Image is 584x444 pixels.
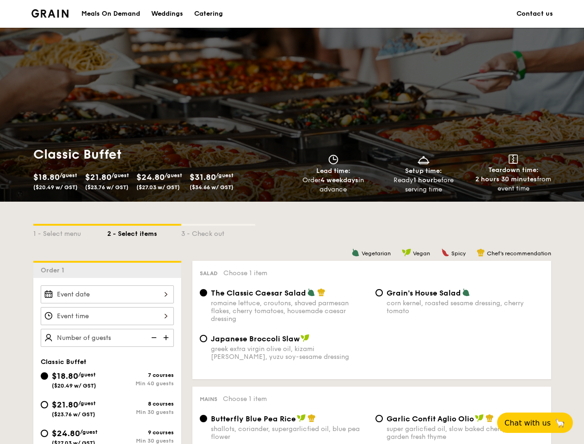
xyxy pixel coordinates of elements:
[382,176,465,194] div: Ready before serving time
[107,380,174,387] div: Min 40 guests
[413,176,433,184] strong: 1 hour
[85,184,129,191] span: ($23.76 w/ GST)
[41,329,174,347] input: Number of guests
[477,248,485,257] img: icon-chef-hat.a58ddaea.svg
[387,414,474,423] span: Garlic Confit Aglio Olio
[41,358,86,366] span: Classic Buffet
[307,414,316,422] img: icon-chef-hat.a58ddaea.svg
[211,299,368,323] div: romaine lettuce, croutons, shaved parmesan flakes, cherry tomatoes, housemade caesar dressing
[60,172,77,179] span: /guest
[362,250,391,257] span: Vegetarian
[451,250,466,257] span: Spicy
[136,184,180,191] span: ($27.03 w/ GST)
[181,226,255,239] div: 3 - Check out
[111,172,129,179] span: /guest
[80,429,98,435] span: /guest
[52,371,78,381] span: $18.80
[316,167,350,175] span: Lead time:
[211,289,306,297] span: The Classic Caesar Salad
[211,334,300,343] span: Japanese Broccoli Slaw
[387,299,544,315] div: corn kernel, roasted sesame dressing, cherry tomato
[488,166,539,174] span: Teardown time:
[146,329,160,346] img: icon-reduce.1d2dbef1.svg
[504,419,551,427] span: Chat with us
[33,184,78,191] span: ($20.49 w/ GST)
[462,288,470,296] img: icon-vegetarian.fe4039eb.svg
[31,9,69,18] a: Logotype
[223,269,267,277] span: Choose 1 item
[107,401,174,407] div: 8 courses
[33,172,60,182] span: $18.80
[160,329,174,346] img: icon-add.58712e84.svg
[211,414,296,423] span: Butterfly Blue Pea Rice
[107,429,174,436] div: 9 courses
[78,371,96,378] span: /guest
[200,415,207,422] input: Butterfly Blue Pea Riceshallots, coriander, supergarlicfied oil, blue pea flower
[351,248,360,257] img: icon-vegetarian.fe4039eb.svg
[326,154,340,165] img: icon-clock.2db775ea.svg
[78,400,96,407] span: /guest
[297,414,306,422] img: icon-vegan.f8ff3823.svg
[472,175,555,193] div: from event time
[41,430,48,437] input: $24.80/guest($27.03 w/ GST)9 coursesMin 30 guests
[317,288,326,296] img: icon-chef-hat.a58ddaea.svg
[200,270,218,277] span: Salad
[52,382,96,389] span: ($20.49 w/ GST)
[107,438,174,444] div: Min 30 guests
[417,154,430,165] img: icon-dish.430c3a2e.svg
[41,285,174,303] input: Event date
[41,372,48,380] input: $18.80/guest($20.49 w/ GST)7 coursesMin 40 guests
[486,414,494,422] img: icon-chef-hat.a58ddaea.svg
[441,248,449,257] img: icon-spicy.37a8142b.svg
[165,172,182,179] span: /guest
[85,172,111,182] span: $21.80
[413,250,430,257] span: Vegan
[52,400,78,410] span: $21.80
[402,248,411,257] img: icon-vegan.f8ff3823.svg
[375,289,383,296] input: Grain's House Saladcorn kernel, roasted sesame dressing, cherry tomato
[41,307,174,325] input: Event time
[387,289,461,297] span: Grain's House Salad
[200,396,217,402] span: Mains
[475,414,484,422] img: icon-vegan.f8ff3823.svg
[292,176,375,194] div: Order in advance
[509,154,518,164] img: icon-teardown.65201eee.svg
[190,184,234,191] span: ($34.66 w/ GST)
[190,172,216,182] span: $31.80
[307,288,315,296] img: icon-vegetarian.fe4039eb.svg
[375,415,383,422] input: Garlic Confit Aglio Oliosuper garlicfied oil, slow baked cherry tomatoes, garden fresh thyme
[211,425,368,441] div: shallots, coriander, supergarlicfied oil, blue pea flower
[211,345,368,361] div: greek extra virgin olive oil, kizami [PERSON_NAME], yuzu soy-sesame dressing
[41,401,48,408] input: $21.80/guest($23.76 w/ GST)8 coursesMin 30 guests
[487,250,551,257] span: Chef's recommendation
[405,167,442,175] span: Setup time:
[52,411,95,418] span: ($23.76 w/ GST)
[41,266,68,274] span: Order 1
[320,176,358,184] strong: 4 weekdays
[200,335,207,342] input: Japanese Broccoli Slawgreek extra virgin olive oil, kizami [PERSON_NAME], yuzu soy-sesame dressing
[107,409,174,415] div: Min 30 guests
[136,172,165,182] span: $24.80
[223,395,267,403] span: Choose 1 item
[200,289,207,296] input: The Classic Caesar Saladromaine lettuce, croutons, shaved parmesan flakes, cherry tomatoes, house...
[475,175,537,183] strong: 2 hours 30 minutes
[107,226,181,239] div: 2 - Select items
[52,428,80,438] span: $24.80
[301,334,310,342] img: icon-vegan.f8ff3823.svg
[107,372,174,378] div: 7 courses
[33,226,107,239] div: 1 - Select menu
[31,9,69,18] img: Grain
[33,146,289,163] h1: Classic Buffet
[554,418,566,428] span: 🦙
[216,172,234,179] span: /guest
[497,413,573,433] button: Chat with us🦙
[387,425,544,441] div: super garlicfied oil, slow baked cherry tomatoes, garden fresh thyme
